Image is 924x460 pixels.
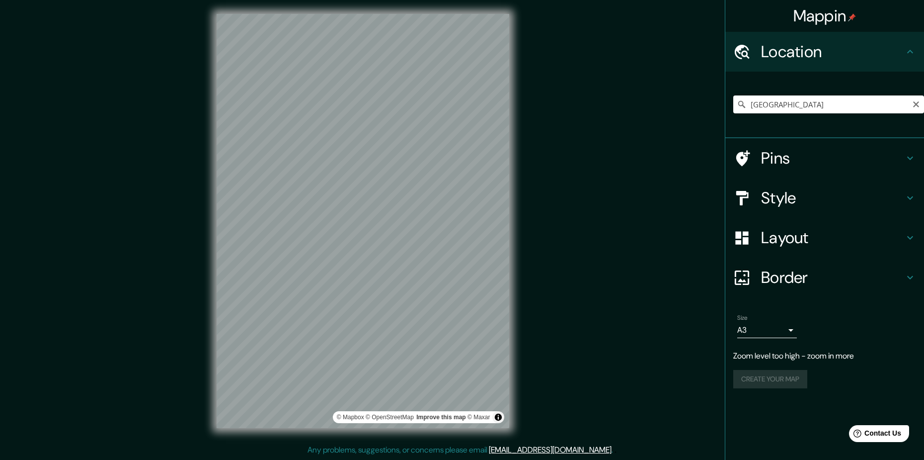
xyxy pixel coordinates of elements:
[467,414,490,421] a: Maxar
[733,350,916,362] p: Zoom level too high - zoom in more
[489,445,612,455] a: [EMAIL_ADDRESS][DOMAIN_NAME]
[793,6,856,26] h4: Mappin
[761,268,904,287] h4: Border
[725,258,924,297] div: Border
[366,414,414,421] a: OpenStreetMap
[761,188,904,208] h4: Style
[848,13,856,21] img: pin-icon.png
[836,421,913,449] iframe: Help widget launcher
[725,32,924,72] div: Location
[416,414,465,421] a: Map feedback
[725,138,924,178] div: Pins
[613,444,615,456] div: .
[761,148,904,168] h4: Pins
[912,99,920,108] button: Clear
[761,228,904,248] h4: Layout
[737,322,797,338] div: A3
[615,444,616,456] div: .
[308,444,613,456] p: Any problems, suggestions, or concerns please email .
[733,95,924,113] input: Pick your city or area
[217,14,509,428] canvas: Map
[492,411,504,423] button: Toggle attribution
[725,178,924,218] div: Style
[737,314,748,322] label: Size
[761,42,904,62] h4: Location
[725,218,924,258] div: Layout
[337,414,364,421] a: Mapbox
